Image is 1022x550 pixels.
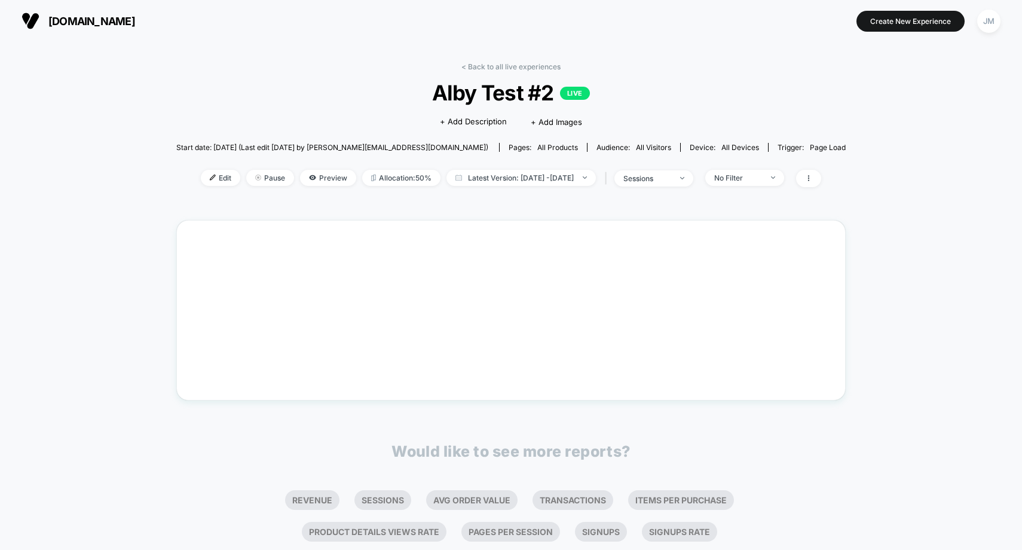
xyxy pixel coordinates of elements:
[246,170,294,186] span: Pause
[22,12,39,30] img: Visually logo
[255,175,261,181] img: end
[300,170,356,186] span: Preview
[461,522,560,542] li: Pages Per Session
[48,15,135,27] span: [DOMAIN_NAME]
[537,143,578,152] span: all products
[771,176,775,179] img: end
[721,143,759,152] span: all devices
[446,170,596,186] span: Latest Version: [DATE] - [DATE]
[461,62,561,71] a: < Back to all live experiences
[531,117,582,127] span: + Add Images
[533,490,613,510] li: Transactions
[977,10,1000,33] div: JM
[302,522,446,542] li: Product Details Views Rate
[974,9,1004,33] button: JM
[810,143,846,152] span: Page Load
[201,170,240,186] span: Edit
[680,177,684,179] img: end
[575,522,627,542] li: Signups
[856,11,965,32] button: Create New Experience
[623,174,671,183] div: sessions
[628,490,734,510] li: Items Per Purchase
[778,143,846,152] div: Trigger:
[642,522,717,542] li: Signups Rate
[285,490,339,510] li: Revenue
[354,490,411,510] li: Sessions
[455,175,462,181] img: calendar
[680,143,768,152] span: Device:
[210,80,812,105] span: Alby Test #2
[210,175,216,181] img: edit
[176,143,488,152] span: Start date: [DATE] (Last edit [DATE] by [PERSON_NAME][EMAIL_ADDRESS][DOMAIN_NAME])
[426,490,518,510] li: Avg Order Value
[440,116,507,128] span: + Add Description
[362,170,440,186] span: Allocation: 50%
[509,143,578,152] div: Pages:
[391,442,631,460] p: Would like to see more reports?
[371,175,376,181] img: rebalance
[596,143,671,152] div: Audience:
[560,87,590,100] p: LIVE
[602,170,614,187] span: |
[18,11,139,30] button: [DOMAIN_NAME]
[714,173,762,182] div: No Filter
[636,143,671,152] span: All Visitors
[583,176,587,179] img: end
